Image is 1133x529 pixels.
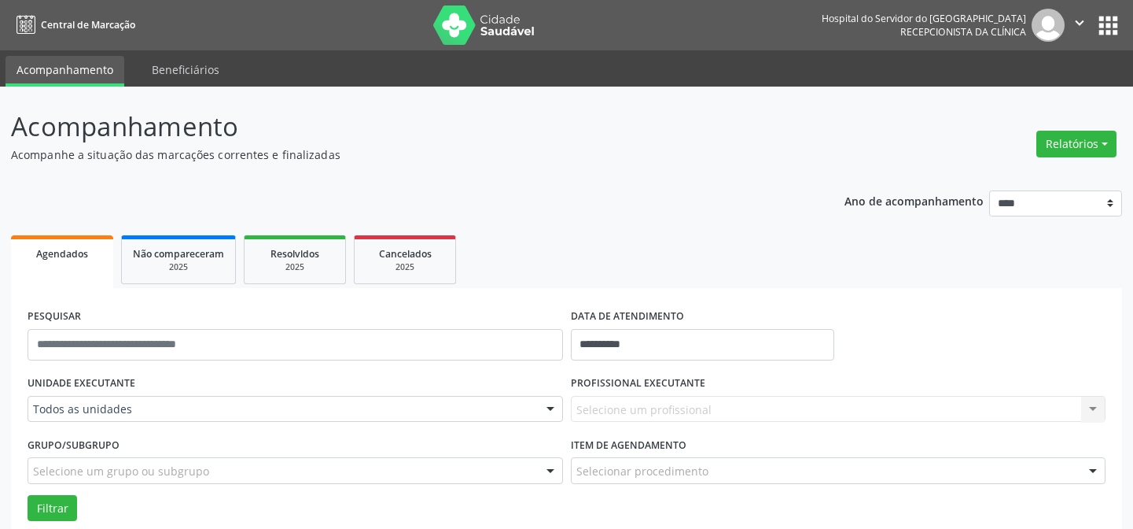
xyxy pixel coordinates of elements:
[11,107,789,146] p: Acompanhamento
[379,247,432,261] span: Cancelados
[256,261,334,273] div: 2025
[571,372,705,396] label: PROFISSIONAL EXECUTANTE
[36,247,88,261] span: Agendados
[33,401,531,417] span: Todos as unidades
[270,247,319,261] span: Resolvidos
[844,191,984,210] p: Ano de acompanhamento
[11,146,789,163] p: Acompanhe a situação das marcações correntes e finalizadas
[571,305,684,329] label: DATA DE ATENDIMENTO
[133,261,224,273] div: 2025
[571,433,686,457] label: Item de agendamento
[28,305,81,329] label: PESQUISAR
[1036,131,1116,157] button: Relatórios
[33,463,209,479] span: Selecione um grupo ou subgrupo
[822,12,1026,25] div: Hospital do Servidor do [GEOGRAPHIC_DATA]
[366,261,444,273] div: 2025
[1032,9,1065,42] img: img
[28,433,120,457] label: Grupo/Subgrupo
[28,372,135,396] label: UNIDADE EXECUTANTE
[41,18,135,31] span: Central de Marcação
[1065,9,1094,42] button: 
[28,495,77,522] button: Filtrar
[576,463,708,479] span: Selecionar procedimento
[6,56,124,87] a: Acompanhamento
[11,12,135,38] a: Central de Marcação
[900,25,1026,39] span: Recepcionista da clínica
[1071,14,1088,31] i: 
[133,247,224,261] span: Não compareceram
[141,56,230,83] a: Beneficiários
[1094,12,1122,39] button: apps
